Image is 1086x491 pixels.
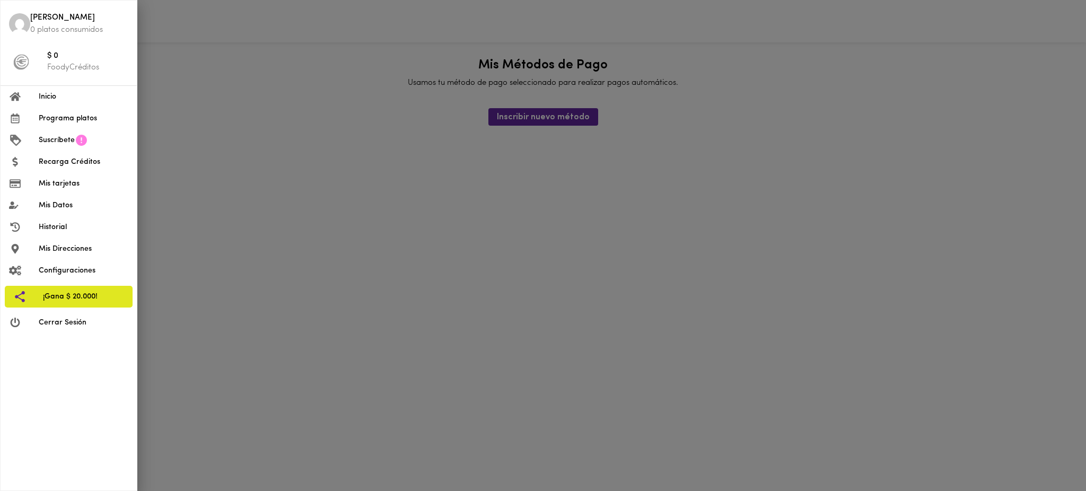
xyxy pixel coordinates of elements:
[30,24,128,36] p: 0 platos consumidos
[39,317,128,328] span: Cerrar Sesión
[39,265,128,276] span: Configuraciones
[39,113,128,124] span: Programa platos
[39,243,128,255] span: Mis Direcciones
[39,135,75,146] span: Suscríbete
[47,62,128,73] p: FoodyCréditos
[39,200,128,211] span: Mis Datos
[39,156,128,168] span: Recarga Créditos
[1024,429,1075,480] iframe: Messagebird Livechat Widget
[13,54,29,70] img: foody-creditos-black.png
[39,222,128,233] span: Historial
[39,91,128,102] span: Inicio
[47,50,128,63] span: $ 0
[39,178,128,189] span: Mis tarjetas
[43,291,124,302] span: ¡Gana $ 20.000!
[30,12,128,24] span: [PERSON_NAME]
